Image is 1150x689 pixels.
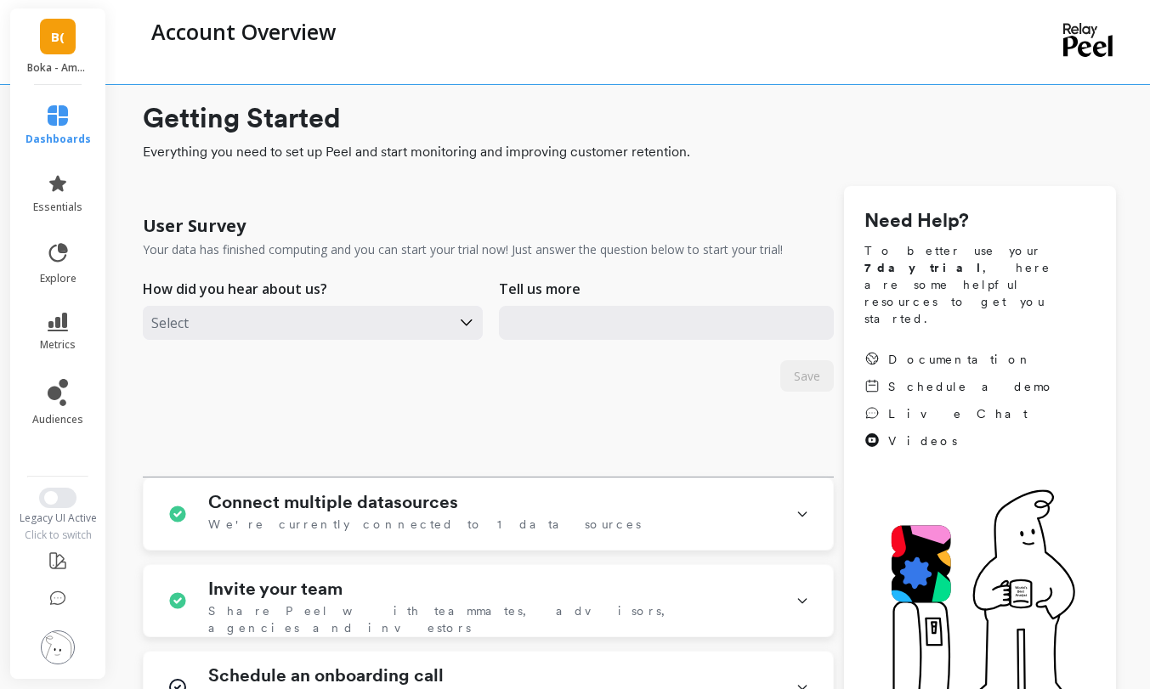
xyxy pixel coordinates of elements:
[32,413,83,426] span: audiences
[888,351,1033,368] span: Documentation
[208,516,641,533] span: We're currently connected to 1 data sources
[499,279,581,299] p: Tell us more
[8,511,108,525] div: Legacy UI Active
[864,261,983,274] strong: 7 day trial
[888,405,1028,422] span: Live Chat
[864,432,1055,449] a: Videos
[51,27,65,47] span: B(
[864,242,1096,327] span: To better use your , here are some helpful resources to get you started.
[864,351,1055,368] a: Documentation
[208,665,444,686] h1: Schedule an onboarding call
[27,61,89,75] p: Boka - Amazon (Essor)
[8,528,108,542] div: Click to switch
[864,378,1055,395] a: Schedule a demo
[208,579,343,599] h1: Invite your team
[40,272,76,285] span: explore
[143,279,327,299] p: How did you hear about us?
[33,200,82,214] span: essentials
[143,241,783,258] p: Your data has finished computing and you can start your trial now! Just answer the question below...
[864,206,1096,235] h1: Need Help?
[40,338,76,352] span: metrics
[25,133,91,146] span: dashboards
[39,488,76,508] button: Switch to New UI
[888,378,1055,395] span: Schedule a demo
[208,602,775,636] span: Share Peel with teammates, advisors, agencies and investors
[208,492,458,512] h1: Connect multiple datasources
[143,142,1116,162] span: Everything you need to set up Peel and start monitoring and improving customer retention.
[41,630,75,664] img: profile picture
[888,432,957,449] span: Videos
[143,214,246,238] h1: User Survey
[151,17,336,46] p: Account Overview
[143,98,1116,138] h1: Getting Started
